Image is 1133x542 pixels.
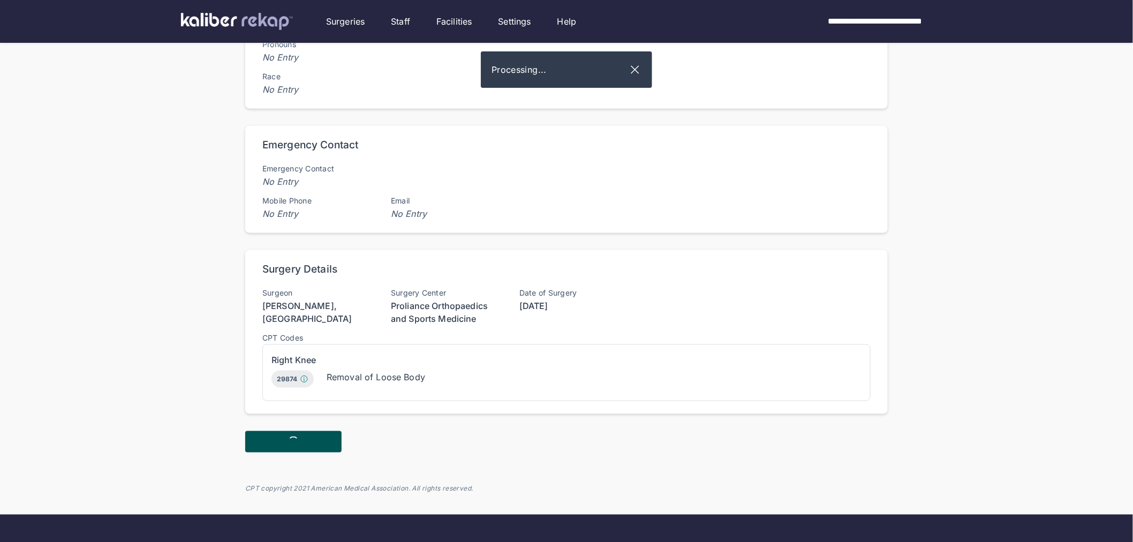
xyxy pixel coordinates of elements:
span: No Entry [262,175,369,188]
div: Date of Surgery [519,289,626,297]
div: Surgeon [262,289,369,297]
span: No Entry [262,51,369,64]
a: Settings [498,15,531,28]
div: 29874 [271,371,314,388]
a: Surgeries [326,15,365,28]
div: Surgery Center [391,289,498,297]
div: CPT Codes [262,334,871,342]
div: Email [391,197,498,205]
a: Facilities [436,15,472,28]
div: Emergency Contact [262,164,369,173]
div: Removal of Loose Body [327,371,425,383]
div: [DATE] [519,299,626,312]
div: Surgery Details [262,263,337,276]
div: Mobile Phone [262,197,369,205]
span: No Entry [262,207,369,220]
span: Processing... [492,63,629,76]
div: [PERSON_NAME], [GEOGRAPHIC_DATA] [262,299,369,325]
img: kaliber labs logo [181,13,293,30]
img: Info.77c6ff0b.svg [300,375,308,383]
div: Pronouns [262,40,369,49]
a: Staff [391,15,410,28]
span: No Entry [391,207,498,220]
div: Proliance Orthopaedics and Sports Medicine [391,299,498,325]
span: No Entry [262,83,369,96]
div: Emergency Contact [262,139,359,152]
div: Race [262,72,369,81]
a: Help [557,15,577,28]
div: Right Knee [271,353,862,366]
div: CPT copyright 2021 American Medical Association. All rights reserved. [245,485,888,493]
